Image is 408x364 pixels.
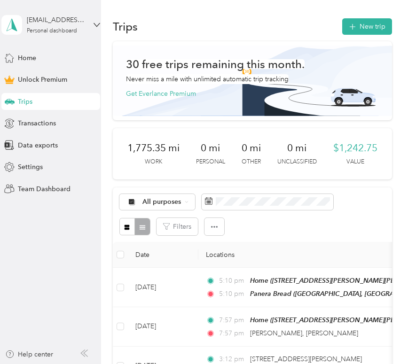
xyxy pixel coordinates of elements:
[219,289,246,299] span: 5:10 pm
[242,158,261,166] p: Other
[242,141,261,155] span: 0 mi
[18,118,56,128] span: Transactions
[18,97,32,107] span: Trips
[27,15,86,25] div: [EMAIL_ADDRESS][DOMAIN_NAME]
[145,158,162,166] p: Work
[219,315,246,325] span: 7:57 pm
[18,53,36,63] span: Home
[27,28,77,34] div: Personal dashboard
[196,158,225,166] p: Personal
[250,355,362,363] span: [STREET_ADDRESS][PERSON_NAME]
[333,141,377,155] span: $1,242.75
[113,41,392,120] img: Banner
[142,199,181,205] span: All purposes
[113,22,138,31] h1: Trips
[250,329,358,337] span: [PERSON_NAME], [PERSON_NAME]
[342,18,392,35] button: New trip
[219,276,246,286] span: 5:10 pm
[287,141,306,155] span: 0 mi
[346,158,364,166] p: Value
[18,162,43,172] span: Settings
[157,218,198,235] button: Filters
[201,141,220,155] span: 0 mi
[18,184,71,194] span: Team Dashboard
[18,140,58,150] span: Data exports
[128,268,198,307] td: [DATE]
[355,311,408,364] iframe: Everlance-gr Chat Button Frame
[128,307,198,346] td: [DATE]
[219,328,246,339] span: 7:57 pm
[126,59,305,69] h1: 30 free trips remaining this month.
[18,75,67,85] span: Unlock Premium
[127,141,180,155] span: 1,775.35 mi
[5,349,53,359] button: Help center
[126,89,196,99] button: Get Everlance Premium
[277,158,317,166] p: Unclassified
[128,242,198,268] th: Date
[126,74,289,84] p: Never miss a mile with unlimited automatic trip tracking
